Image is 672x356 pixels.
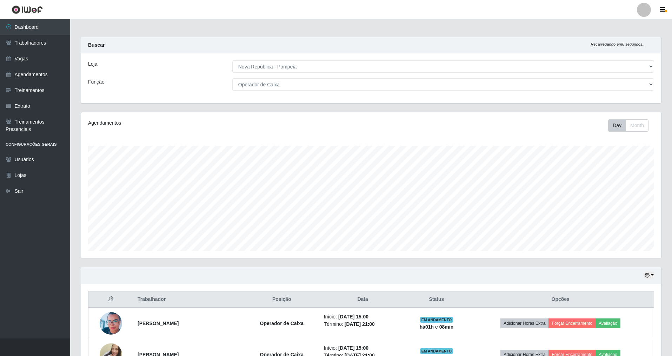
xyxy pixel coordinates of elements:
strong: Buscar [88,42,105,48]
th: Status [406,291,467,308]
strong: [PERSON_NAME] [138,321,179,326]
button: Forçar Encerramento [548,318,596,328]
i: Recarregando em 6 segundos... [591,42,646,46]
th: Data [320,291,406,308]
div: Toolbar with button groups [608,119,654,132]
time: [DATE] 15:00 [338,314,368,319]
li: Início: [324,313,402,321]
button: Month [626,119,648,132]
time: [DATE] 21:00 [345,321,375,327]
div: Agendamentos [88,119,318,127]
label: Função [88,78,105,86]
span: EM ANDAMENTO [420,348,453,354]
span: EM ANDAMENTO [420,317,453,323]
label: Loja [88,60,97,68]
strong: Operador de Caixa [260,321,304,326]
li: Término: [324,321,402,328]
time: [DATE] 15:00 [338,345,368,351]
th: Opções [467,291,654,308]
strong: há 01 h e 08 min [420,324,454,330]
th: Posição [244,291,320,308]
button: Avaliação [596,318,620,328]
li: Início: [324,344,402,352]
th: Trabalhador [133,291,244,308]
img: CoreUI Logo [12,5,43,14]
img: 1650895174401.jpeg [100,309,122,338]
div: First group [608,119,648,132]
button: Adicionar Horas Extra [500,318,548,328]
button: Day [608,119,626,132]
